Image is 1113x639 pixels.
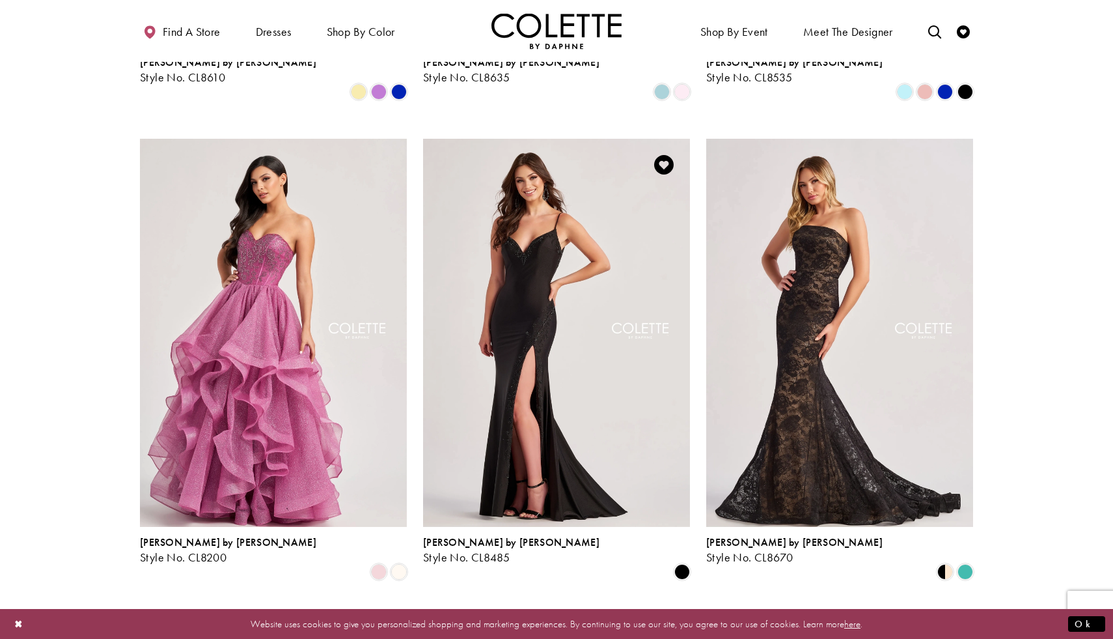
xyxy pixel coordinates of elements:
[323,13,398,49] span: Shop by color
[423,70,510,85] span: Style No. CL8635
[706,535,883,549] span: [PERSON_NAME] by [PERSON_NAME]
[140,13,223,49] a: Find a store
[253,13,295,49] span: Dresses
[706,57,883,84] div: Colette by Daphne Style No. CL8535
[674,564,690,580] i: Black
[423,57,599,84] div: Colette by Daphne Style No. CL8635
[491,13,622,49] img: Colette by Daphne
[140,139,407,527] a: Visit Colette by Daphne Style No. CL8200 Page
[351,84,366,100] i: Sunshine
[706,139,973,527] a: Visit Colette by Daphne Style No. CL8670 Page
[423,550,510,565] span: Style No. CL8485
[256,25,292,38] span: Dresses
[925,13,944,49] a: Toggle search
[706,550,793,565] span: Style No. CL8670
[8,612,30,635] button: Close Dialog
[140,57,316,84] div: Colette by Daphne Style No. CL8610
[706,70,792,85] span: Style No. CL8535
[844,617,860,630] a: here
[937,84,953,100] i: Royal Blue
[697,13,771,49] span: Shop By Event
[423,139,690,527] a: Visit Colette by Daphne Style No. CL8485 Page
[371,84,387,100] i: Orchid
[706,537,883,564] div: Colette by Daphne Style No. CL8670
[94,615,1019,632] p: Website uses cookies to give you personalized shopping and marketing experiences. By continuing t...
[423,535,599,549] span: [PERSON_NAME] by [PERSON_NAME]
[491,13,622,49] a: Visit Home Page
[327,25,395,38] span: Shop by color
[800,13,896,49] a: Meet the designer
[803,25,893,38] span: Meet the designer
[371,564,387,580] i: Pink Lily
[654,84,670,100] i: Sky Blue
[423,537,599,564] div: Colette by Daphne Style No. CL8485
[674,84,690,100] i: Light Pink
[140,70,225,85] span: Style No. CL8610
[957,84,973,100] i: Black
[937,564,953,580] i: Black/Nude
[917,84,933,100] i: Rose Gold
[391,84,407,100] i: Royal Blue
[140,535,316,549] span: [PERSON_NAME] by [PERSON_NAME]
[700,25,768,38] span: Shop By Event
[391,564,407,580] i: Diamond White
[897,84,913,100] i: Light Blue
[957,564,973,580] i: Turquoise
[650,151,678,178] a: Add to Wishlist
[163,25,221,38] span: Find a store
[140,537,316,564] div: Colette by Daphne Style No. CL8200
[140,550,227,565] span: Style No. CL8200
[954,13,973,49] a: Check Wishlist
[1068,616,1105,632] button: Submit Dialog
